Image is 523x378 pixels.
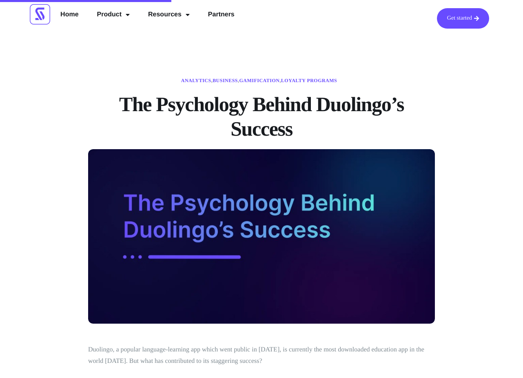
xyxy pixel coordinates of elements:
[239,78,280,83] a: Gamification
[30,4,50,25] img: Scrimmage Square Icon Logo
[88,344,435,367] p: Duolingo, a popular language-learning app which went public in [DATE], is currently the most down...
[88,149,435,324] img: Thumbnail Image - The Psychology Behind Duolingo's Success
[213,78,238,83] a: Business
[202,8,241,21] a: Partners
[181,78,337,84] span: , , ,
[91,8,136,21] a: Product
[142,8,196,21] a: Resources
[281,78,337,83] a: Loyalty Programs
[447,16,472,21] span: Get started
[181,78,211,83] a: Analytics
[54,8,84,21] a: Home
[88,92,435,141] h1: The Psychology Behind Duolingo’s Success
[54,8,241,21] nav: Menu
[437,8,489,29] a: Get started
